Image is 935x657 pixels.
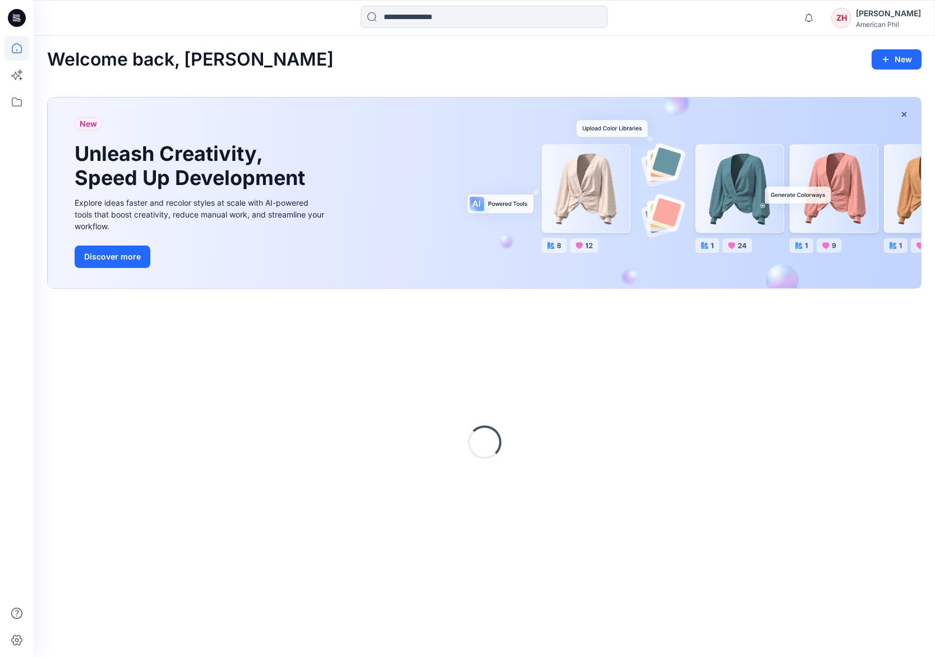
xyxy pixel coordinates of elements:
h1: Unleash Creativity, Speed Up Development [75,142,310,190]
button: New [872,49,922,70]
div: Explore ideas faster and recolor styles at scale with AI-powered tools that boost creativity, red... [75,197,327,232]
h2: Welcome back, [PERSON_NAME] [47,49,334,70]
div: [PERSON_NAME] [856,7,921,20]
div: American Phil [856,20,921,29]
a: Discover more [75,246,327,268]
button: Discover more [75,246,150,268]
span: New [80,117,97,131]
div: ZH [831,8,851,28]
